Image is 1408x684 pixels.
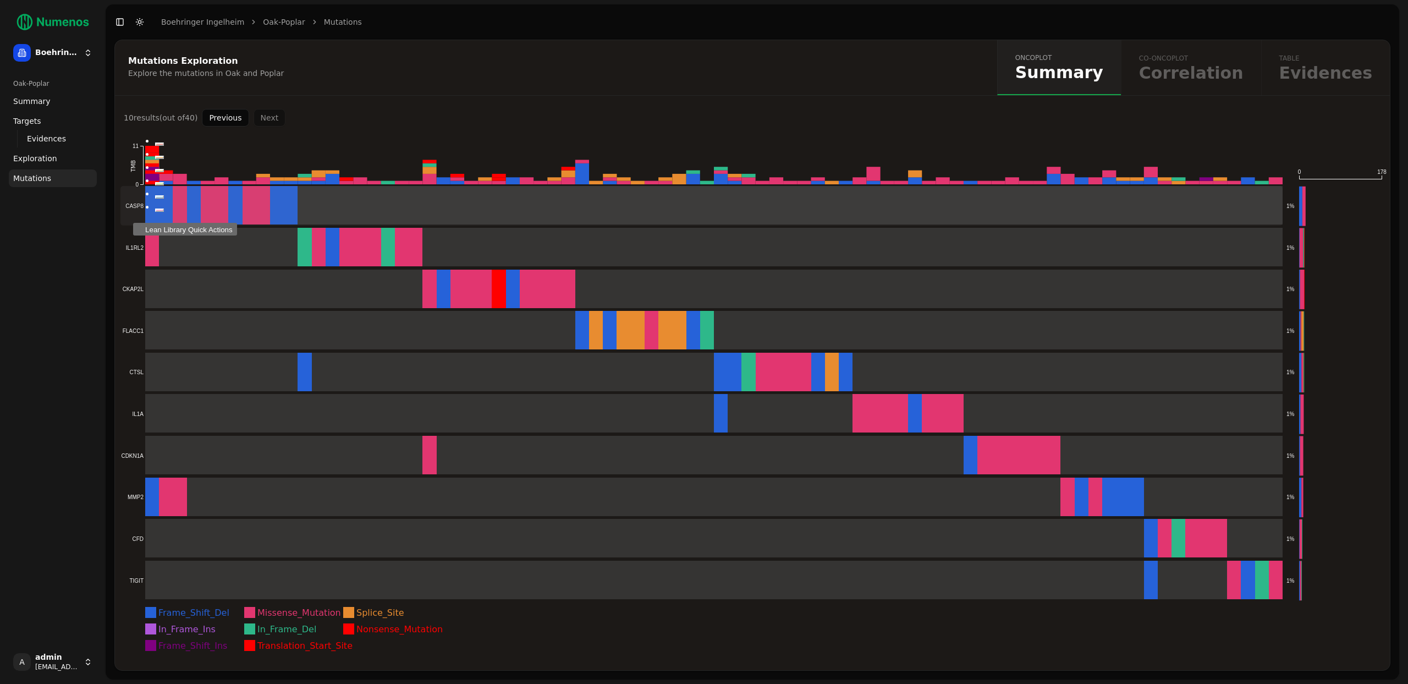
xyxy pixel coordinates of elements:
[35,653,79,663] span: admin
[158,624,216,635] text: In_Frame_Ins
[35,48,79,58] span: Boehringer Ingelheim
[120,561,1283,600] a: TIGIT
[356,608,404,619] text: Splice_Site
[124,113,159,122] span: 10 result s
[13,116,41,127] span: Targets
[202,109,249,127] button: Previous
[1286,245,1295,251] text: 1%
[35,663,79,671] span: [EMAIL_ADDRESS]
[1286,203,1295,209] text: 1%
[13,153,57,164] span: Exploration
[128,68,981,79] div: Explore the mutations in Oak and Poplar
[120,436,1283,475] a: CDKN1A
[997,40,1121,95] a: oncoplotSummary
[1286,411,1295,417] text: 1%
[356,624,443,635] text: Nonsense_Mutation
[158,641,227,652] text: Frame_Shift_Ins
[9,9,97,35] img: Numenos
[9,92,97,110] a: Summary
[133,143,139,149] text: 11
[324,17,362,28] a: Mutations
[9,40,97,66] button: Boehringer Ingelheim
[158,608,229,619] text: Frame_Shift_Del
[120,311,1283,351] a: FLACC1
[1377,169,1387,175] text: 178
[263,17,305,28] a: Oak-Poplar
[1286,453,1295,459] text: 1%
[1286,494,1295,500] text: 1%
[9,150,97,167] a: Exploration
[1286,328,1295,334] text: 1%
[9,75,97,92] div: Oak-Poplar
[257,608,341,619] text: Missense_Mutation
[13,173,51,184] span: Mutations
[9,169,97,187] a: Mutations
[13,653,31,671] span: A
[1015,53,1103,62] span: oncoplot
[159,113,198,122] span: (out of 40 )
[120,353,1283,392] a: CTSL
[1286,577,1295,583] text: 1%
[1286,536,1295,542] text: 1%
[130,160,136,173] text: TMB
[161,17,244,28] a: Boehringer Ingelheim
[1286,286,1295,292] text: 1%
[1286,369,1295,375] text: 1%
[120,519,1283,559] a: CFD
[257,641,353,652] text: Translation_Start_Site
[1015,64,1103,81] span: Summary
[27,133,66,144] span: Evidences
[128,57,981,65] div: Mutations Exploration
[120,228,1283,267] a: IL1RL2
[9,112,97,130] a: Targets
[23,131,84,146] a: Evidences
[9,649,97,675] button: Aadmin[EMAIL_ADDRESS]
[120,270,1283,309] a: CKAP2L
[120,478,1283,517] a: MMP2
[13,96,51,107] span: Summary
[120,394,1283,434] a: IL1A
[257,624,316,635] text: In_Frame_Del
[161,17,362,28] nav: breadcrumb
[1298,169,1301,175] text: 0
[120,186,1283,226] a: CASP8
